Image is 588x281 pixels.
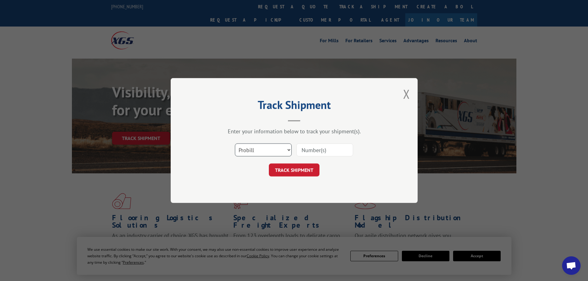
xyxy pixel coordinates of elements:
[296,143,353,156] input: Number(s)
[269,163,319,176] button: TRACK SHIPMENT
[202,101,387,112] h2: Track Shipment
[562,256,581,275] div: Open chat
[403,86,410,102] button: Close modal
[202,128,387,135] div: Enter your information below to track your shipment(s).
